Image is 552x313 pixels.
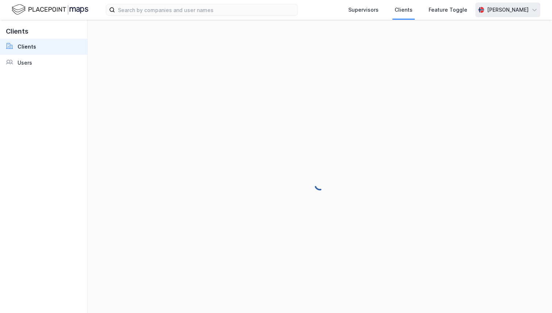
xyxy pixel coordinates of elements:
[515,278,552,313] iframe: Chat Widget
[429,5,467,14] div: Feature Toggle
[515,278,552,313] div: Kontrollprogram for chat
[18,42,36,51] div: Clients
[348,5,379,14] div: Supervisors
[18,58,32,67] div: Users
[487,5,529,14] div: [PERSON_NAME]
[115,4,298,15] input: Search by companies and user names
[12,3,88,16] img: logo.f888ab2527a4732fd821a326f86c7f29.svg
[395,5,413,14] div: Clients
